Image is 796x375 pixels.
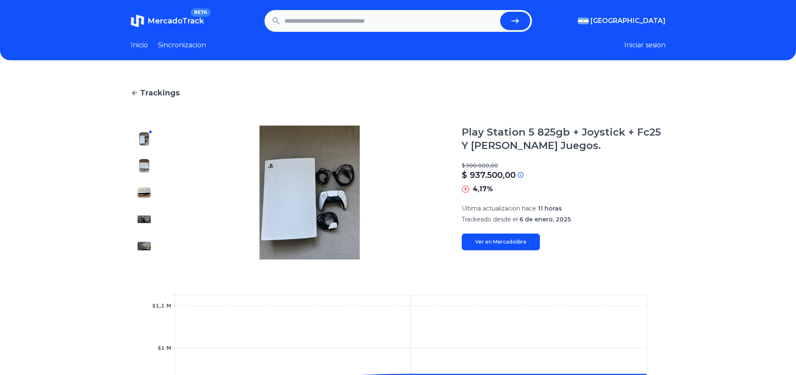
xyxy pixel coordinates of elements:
tspan: $1,1 M [152,303,171,309]
a: Sincronizacion [158,40,206,50]
button: Iniciar sesion [624,40,666,50]
button: [GEOGRAPHIC_DATA] [578,16,666,26]
span: [GEOGRAPHIC_DATA] [590,16,666,26]
img: Play Station 5 825gb + Joystick + Fc25 Y Demás Juegos. [137,239,151,253]
p: 4,17% [473,184,493,194]
p: $ 900.000,00 [462,162,666,169]
tspan: $1 M [158,345,171,351]
img: Play Station 5 825gb + Joystick + Fc25 Y Demás Juegos. [137,186,151,199]
img: Argentina [578,18,589,24]
img: Play Station 5 825gb + Joystick + Fc25 Y Demás Juegos. [137,132,151,146]
img: MercadoTrack [131,14,144,28]
span: 6 de enero, 2025 [519,216,571,223]
span: Trackings [140,87,180,99]
span: Trackeado desde el [462,216,518,223]
span: 11 horas [538,205,562,212]
a: Ver en Mercadolibre [462,234,540,250]
span: BETA [191,8,210,17]
a: Inicio [131,40,148,50]
span: Ultima actualizacion hace [462,205,536,212]
a: Trackings [131,87,666,99]
img: Play Station 5 825gb + Joystick + Fc25 Y Demás Juegos. [137,213,151,226]
span: MercadoTrack [148,16,204,26]
img: Play Station 5 825gb + Joystick + Fc25 Y Demás Juegos. [137,159,151,172]
a: MercadoTrackBETA [131,14,204,28]
h1: Play Station 5 825gb + Joystick + Fc25 Y [PERSON_NAME] Juegos. [462,126,666,152]
p: $ 937.500,00 [462,169,516,181]
img: Play Station 5 825gb + Joystick + Fc25 Y Demás Juegos. [174,126,445,259]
